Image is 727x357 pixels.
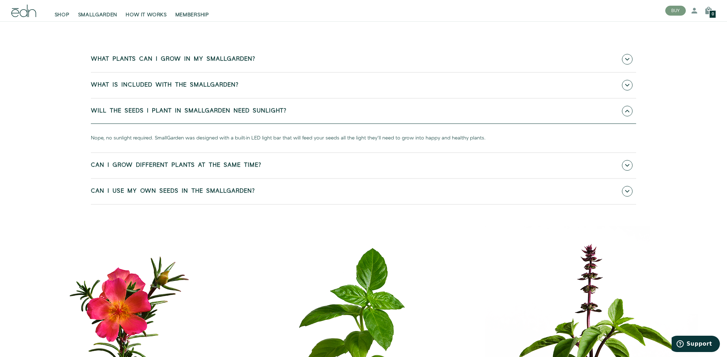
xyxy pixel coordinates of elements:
a: What plants can I grow in my SmallGarden? [91,47,636,72]
a: What is included with the SmallGarden? [91,73,636,98]
span: Can I use my own seeds in the SmallGarden? [91,188,255,194]
a: MEMBERSHIP [171,3,213,18]
a: Can I grow different plants at the same time? [91,153,636,178]
a: Can I use my own seeds in the SmallGarden? [91,179,636,204]
span: Will the seeds I plant in SmallGarden need sunlight? [91,108,286,114]
span: HOW IT WORKS [126,11,166,18]
a: HOW IT WORKS [121,3,171,18]
span: What is included with the SmallGarden? [91,82,239,88]
span: What plants can I grow in my SmallGarden? [91,56,255,62]
iframe: Opens a widget where you can find more information [672,336,720,353]
a: SHOP [50,3,74,18]
a: Will the seeds I plant in SmallGarden need sunlight? [91,99,636,124]
a: SMALLGARDEN [74,3,122,18]
div: Nope, no sunlight required. SmallGarden was designed with a built-in LED light bar that will feed... [91,124,636,152]
span: 0 [712,12,714,16]
span: SMALLGARDEN [78,11,117,18]
span: MEMBERSHIP [175,11,209,18]
span: SHOP [55,11,70,18]
button: BUY [665,6,686,16]
span: Can I grow different plants at the same time? [91,162,261,169]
